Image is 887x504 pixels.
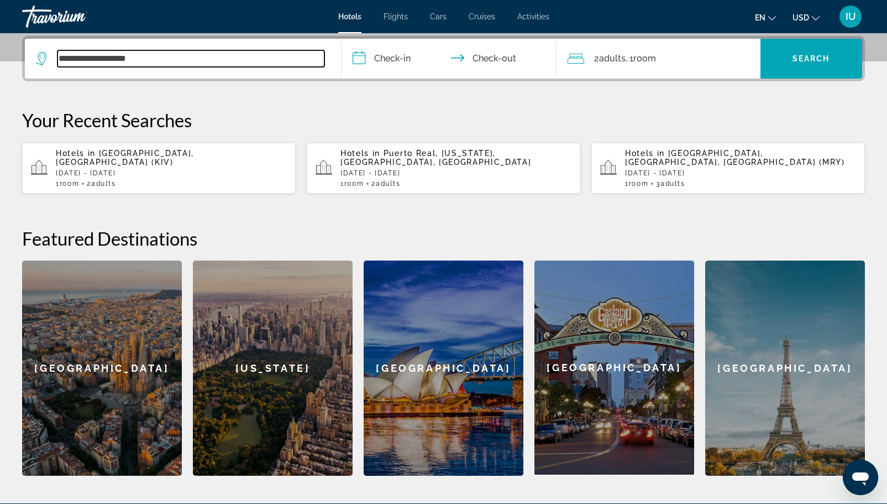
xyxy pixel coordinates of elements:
span: en [755,13,765,22]
a: Activities [517,12,549,21]
a: [GEOGRAPHIC_DATA] [534,261,694,476]
span: 1 [340,180,364,188]
a: Flights [384,12,408,21]
span: 1 [625,180,648,188]
span: Room [629,180,649,188]
a: Cars [430,12,447,21]
p: [DATE] - [DATE] [56,169,287,177]
button: Travelers: 2 adults, 0 children [557,39,760,79]
h2: Featured Destinations [22,227,865,250]
button: Hotels in Puerto Real, [US_STATE], [GEOGRAPHIC_DATA], [GEOGRAPHIC_DATA][DATE] - [DATE]1Room2Adults [307,142,580,194]
button: Hotels in [GEOGRAPHIC_DATA], [GEOGRAPHIC_DATA], [GEOGRAPHIC_DATA] (MRY)[DATE] - [DATE]1Room3Adults [591,142,865,194]
iframe: Button to launch messaging window [843,460,878,495]
span: [GEOGRAPHIC_DATA], [GEOGRAPHIC_DATA] (KIV) [56,149,194,167]
a: [GEOGRAPHIC_DATA] [364,261,523,476]
div: Search widget [25,39,862,79]
button: Check in and out dates [342,39,557,79]
span: Search [792,54,830,63]
span: Puerto Real, [US_STATE], [GEOGRAPHIC_DATA], [GEOGRAPHIC_DATA] [340,149,531,167]
button: Search [760,39,862,79]
span: Hotels in [340,149,380,158]
a: [GEOGRAPHIC_DATA] [22,261,182,476]
span: Hotels in [625,149,665,158]
span: USD [792,13,809,22]
span: [GEOGRAPHIC_DATA], [GEOGRAPHIC_DATA], [GEOGRAPHIC_DATA] (MRY) [625,149,845,167]
span: Room [344,180,364,188]
div: [GEOGRAPHIC_DATA] [534,261,694,475]
span: 1 [56,180,79,188]
span: 2 [371,180,400,188]
span: Adults [376,180,400,188]
button: User Menu [836,5,865,28]
span: 3 [656,180,685,188]
span: Room [60,180,80,188]
a: [US_STATE] [193,261,353,476]
a: Cruises [469,12,495,21]
a: [GEOGRAPHIC_DATA] [705,261,865,476]
p: [DATE] - [DATE] [625,169,856,177]
span: IU [846,11,856,22]
p: [DATE] - [DATE] [340,169,571,177]
span: Hotels in [56,149,96,158]
button: Hotels in [GEOGRAPHIC_DATA], [GEOGRAPHIC_DATA] (KIV)[DATE] - [DATE]1Room2Adults [22,142,296,194]
span: Adults [599,53,626,64]
span: Adults [91,180,116,188]
span: 2 [594,51,626,66]
button: Change language [755,9,776,25]
p: Your Recent Searches [22,109,865,131]
span: Room [633,53,656,64]
span: 2 [87,180,116,188]
span: Adults [660,180,685,188]
a: Hotels [338,12,361,21]
button: Change currency [792,9,820,25]
span: , 1 [626,51,656,66]
a: Travorium [22,2,133,31]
